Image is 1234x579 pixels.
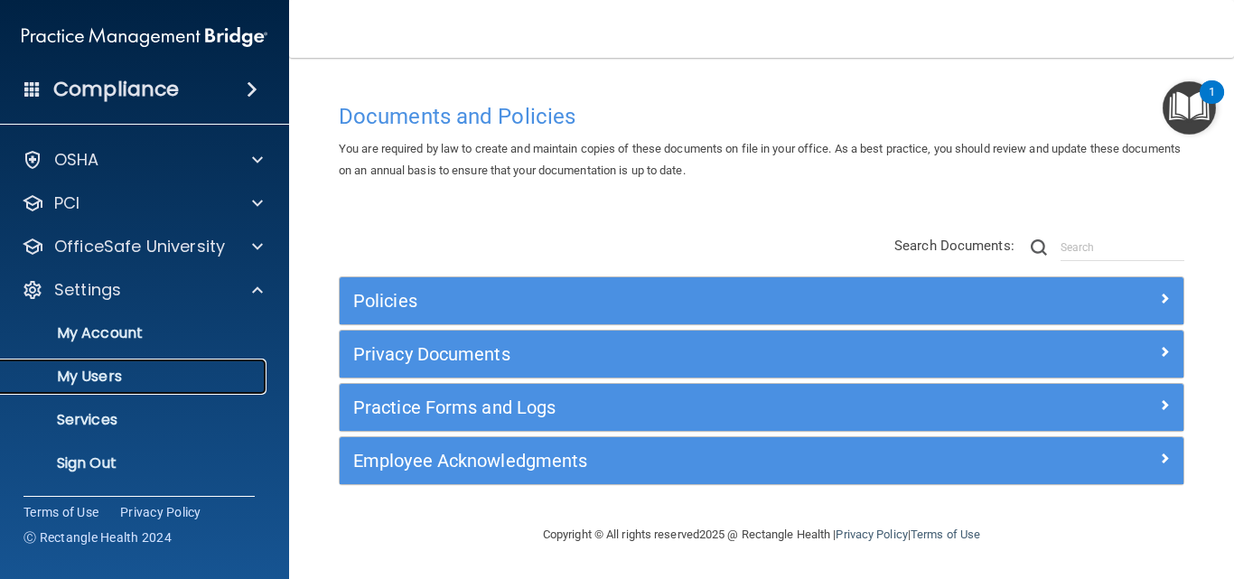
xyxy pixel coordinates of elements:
img: PMB logo [22,19,267,55]
p: PCI [54,192,79,214]
p: Sign Out [12,454,258,472]
span: Ⓒ Rectangle Health 2024 [23,528,172,546]
div: 1 [1209,92,1215,116]
h4: Documents and Policies [339,105,1184,128]
h5: Policies [353,291,959,311]
input: Search [1061,234,1184,261]
span: You are required by law to create and maintain copies of these documents on file in your office. ... [339,142,1181,177]
p: My Account [12,324,258,342]
div: Copyright © All rights reserved 2025 @ Rectangle Health | | [432,506,1091,564]
h5: Privacy Documents [353,344,959,364]
h5: Practice Forms and Logs [353,397,959,417]
iframe: Drift Widget Chat Controller [920,451,1212,523]
p: OfficeSafe University [54,236,225,257]
a: Privacy Documents [353,340,1170,369]
img: ic-search.3b580494.png [1031,239,1047,256]
a: Employee Acknowledgments [353,446,1170,475]
p: OSHA [54,149,99,171]
h4: Compliance [53,77,179,102]
p: Services [12,411,258,429]
a: OfficeSafe University [22,236,263,257]
a: PCI [22,192,263,214]
a: Settings [22,279,263,301]
button: Open Resource Center, 1 new notification [1163,81,1216,135]
a: Terms of Use [911,528,980,541]
span: Search Documents: [894,238,1014,254]
h5: Employee Acknowledgments [353,451,959,471]
p: My Users [12,368,258,386]
a: Privacy Policy [120,503,201,521]
p: Settings [54,279,121,301]
a: Policies [353,286,1170,315]
a: Practice Forms and Logs [353,393,1170,422]
a: OSHA [22,149,263,171]
a: Terms of Use [23,503,98,521]
a: Privacy Policy [836,528,907,541]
